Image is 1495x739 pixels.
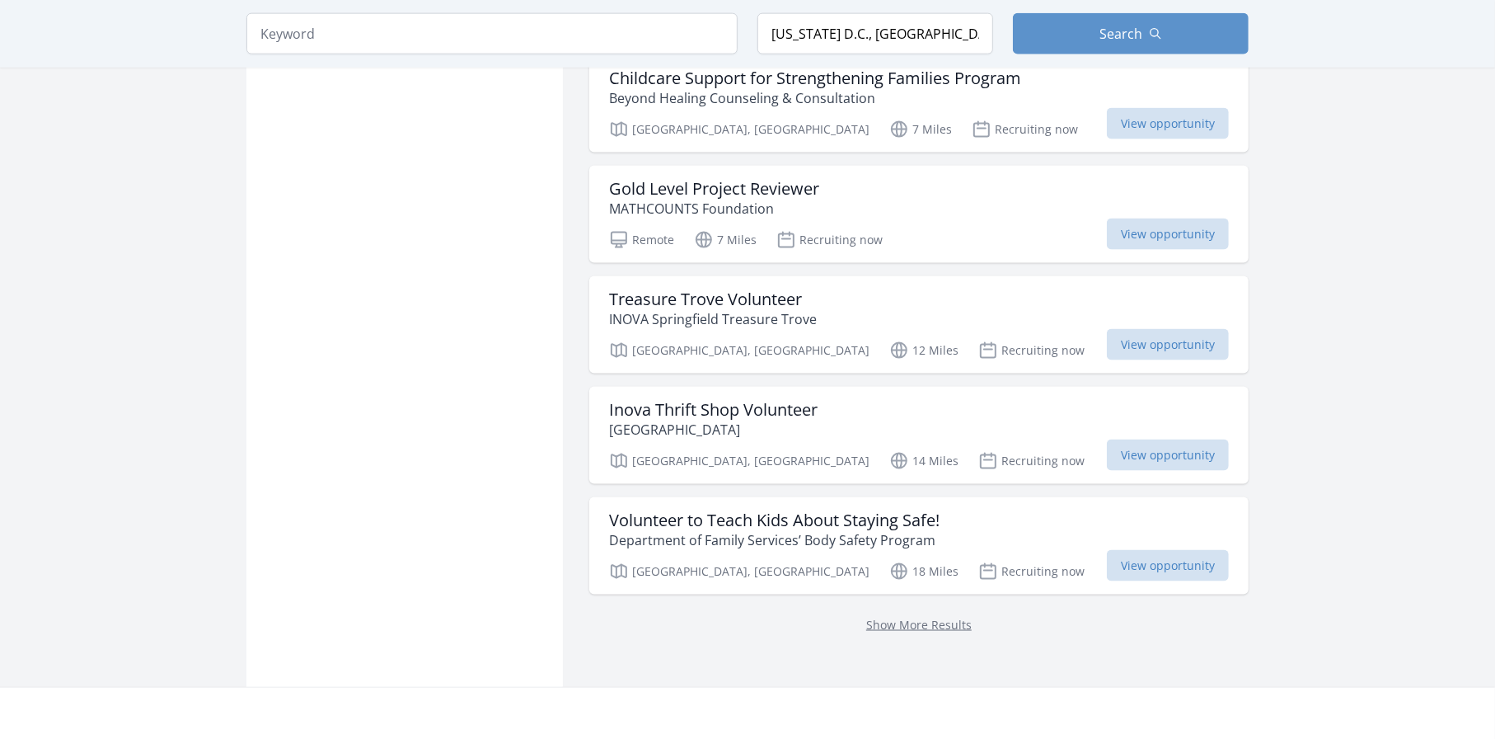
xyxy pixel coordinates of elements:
[757,13,993,54] input: Location
[609,420,818,440] p: [GEOGRAPHIC_DATA]
[589,166,1249,263] a: Gold Level Project Reviewer MATHCOUNTS Foundation Remote 7 Miles Recruiting now View opportunity
[1099,24,1142,44] span: Search
[889,451,958,471] p: 14 Miles
[889,120,952,139] p: 7 Miles
[1107,219,1229,250] span: View opportunity
[609,400,818,420] h3: Inova Thrift Shop Volunteer
[1107,329,1229,360] span: View opportunity
[246,13,738,54] input: Keyword
[609,289,817,309] h3: Treasure Trove Volunteer
[889,341,958,360] p: 12 Miles
[609,199,819,219] p: MATHCOUNTS Foundation
[609,120,869,139] p: [GEOGRAPHIC_DATA], [GEOGRAPHIC_DATA]
[589,55,1249,153] a: Childcare Support for Strengthening Families Program Beyond Healing Counseling & Consultation [GE...
[609,309,817,329] p: INOVA Springfield Treasure Trove
[866,617,972,633] a: Show More Results
[1013,13,1249,54] button: Search
[978,451,1085,471] p: Recruiting now
[776,230,883,250] p: Recruiting now
[609,179,819,199] h3: Gold Level Project Reviewer
[609,88,1021,108] p: Beyond Healing Counseling & Consultation
[589,387,1249,484] a: Inova Thrift Shop Volunteer [GEOGRAPHIC_DATA] [GEOGRAPHIC_DATA], [GEOGRAPHIC_DATA] 14 Miles Recru...
[589,497,1249,595] a: Volunteer to Teach Kids About Staying Safe! Department of Family Services’ Body Safety Program [G...
[1107,108,1229,139] span: View opportunity
[609,451,869,471] p: [GEOGRAPHIC_DATA], [GEOGRAPHIC_DATA]
[609,68,1021,88] h3: Childcare Support for Strengthening Families Program
[589,276,1249,374] a: Treasure Trove Volunteer INOVA Springfield Treasure Trove [GEOGRAPHIC_DATA], [GEOGRAPHIC_DATA] 12...
[694,230,757,250] p: 7 Miles
[609,230,674,250] p: Remote
[978,562,1085,581] p: Recruiting now
[972,120,1078,139] p: Recruiting now
[1107,440,1229,471] span: View opportunity
[609,511,940,530] h3: Volunteer to Teach Kids About Staying Safe!
[609,562,869,581] p: [GEOGRAPHIC_DATA], [GEOGRAPHIC_DATA]
[889,562,958,581] p: 18 Miles
[1107,550,1229,581] span: View opportunity
[978,341,1085,360] p: Recruiting now
[609,341,869,360] p: [GEOGRAPHIC_DATA], [GEOGRAPHIC_DATA]
[609,530,940,550] p: Department of Family Services’ Body Safety Program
